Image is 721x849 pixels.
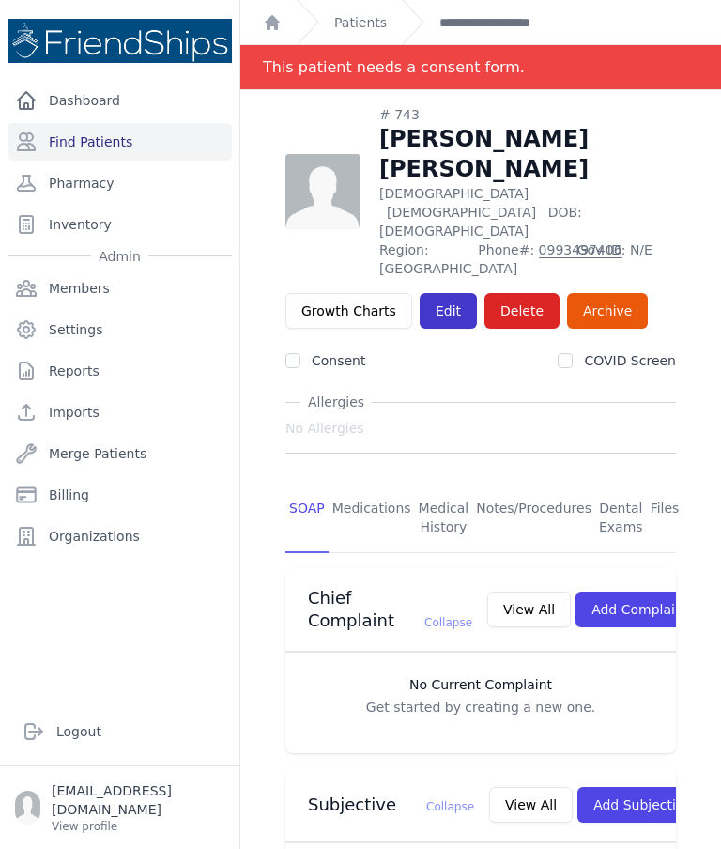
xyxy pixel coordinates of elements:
[329,484,415,553] a: Medications
[595,484,647,553] a: Dental Exams
[420,293,477,329] a: Edit
[577,240,676,278] span: Gov ID: N/E
[8,394,232,431] a: Imports
[8,435,232,472] a: Merge Patients
[285,484,329,553] a: SOAP
[15,713,224,750] a: Logout
[426,800,474,813] span: Collapse
[8,517,232,555] a: Organizations
[8,19,232,63] img: Medical Missions EMR
[308,794,474,816] h3: Subjective
[487,592,571,627] button: View All
[379,240,467,278] span: Region: [GEOGRAPHIC_DATA]
[15,781,224,834] a: [EMAIL_ADDRESS][DOMAIN_NAME] View profile
[387,205,536,220] span: [DEMOGRAPHIC_DATA]
[577,787,708,823] button: Add Subjective
[8,311,232,348] a: Settings
[8,476,232,514] a: Billing
[379,105,676,124] div: # 743
[379,124,676,184] h1: [PERSON_NAME] [PERSON_NAME]
[415,484,473,553] a: Medical History
[478,240,565,278] span: Phone#:
[334,13,387,32] a: Patients
[8,164,232,202] a: Pharmacy
[484,293,560,329] button: Delete
[300,393,372,411] span: Allergies
[424,616,472,629] span: Collapse
[584,353,676,368] label: COVID Screen
[8,206,232,243] a: Inventory
[91,247,148,266] span: Admin
[52,781,224,819] p: [EMAIL_ADDRESS][DOMAIN_NAME]
[285,293,412,329] a: Growth Charts
[304,675,657,694] h3: No Current Complaint
[379,184,676,240] p: [DEMOGRAPHIC_DATA]
[472,484,595,553] a: Notes/Procedures
[304,698,657,717] p: Get started by creating a new one.
[575,592,704,627] button: Add Complaint
[8,82,232,119] a: Dashboard
[647,484,683,553] a: Files
[285,154,360,229] img: person-242608b1a05df3501eefc295dc1bc67a.jpg
[285,484,676,553] nav: Tabs
[240,45,721,90] div: Notification
[8,123,232,161] a: Find Patients
[263,45,525,89] div: This patient needs a consent form.
[567,293,648,329] a: Archive
[312,353,365,368] label: Consent
[489,787,573,823] button: View All
[308,587,472,632] h3: Chief Complaint
[8,270,232,307] a: Members
[285,419,364,438] span: No Allergies
[52,819,224,834] p: View profile
[8,352,232,390] a: Reports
